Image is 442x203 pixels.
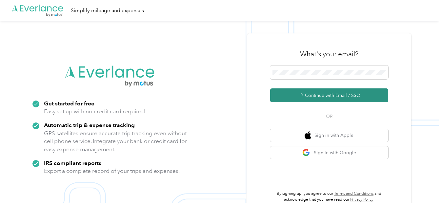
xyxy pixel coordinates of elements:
a: Terms and Conditions [334,191,373,196]
p: Export a complete record of your trips and expenses. [44,167,180,175]
img: google logo [302,149,311,157]
strong: Automatic trip & expense tracking [44,121,135,128]
p: By signing up, you agree to our and acknowledge that you have read our . [270,191,388,202]
button: google logoSign in with Google [270,146,388,159]
img: apple logo [305,131,311,139]
p: Easy set up with no credit card required [44,107,145,116]
a: Privacy Policy [350,197,373,202]
div: Simplify mileage and expenses [71,7,144,15]
h3: What's your email? [300,49,358,59]
p: GPS satellites ensure accurate trip tracking even without cell phone service. Integrate your bank... [44,129,187,154]
strong: IRS compliant reports [44,159,101,166]
span: OR [318,113,341,120]
button: Continue with Email / SSO [270,88,388,102]
strong: Get started for free [44,100,94,107]
button: apple logoSign in with Apple [270,129,388,142]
